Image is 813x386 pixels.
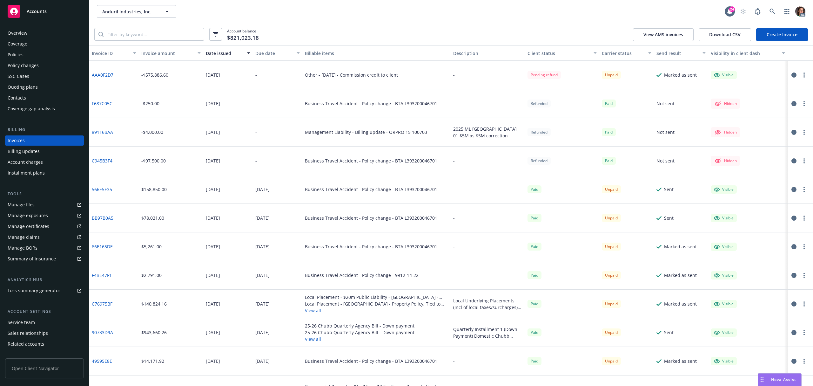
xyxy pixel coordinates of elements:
a: Policy changes [5,60,84,71]
a: Overview [5,28,84,38]
div: [DATE] [206,100,220,107]
div: [DATE] [206,157,220,164]
div: Summary of insurance [8,254,56,264]
div: Refunded [527,128,551,136]
div: - [255,157,257,164]
div: Sent [664,186,674,193]
div: Business Travel Accident - Policy change - BTA L393200046701 [305,215,437,221]
a: 90733D9A [92,329,113,336]
div: Pending refund [527,71,561,79]
div: Analytics hub [5,277,84,283]
div: Unpaid [602,271,621,279]
div: 2025 ML [GEOGRAPHIC_DATA] 01 $5M xs $5M correction [453,126,522,139]
div: Unpaid [602,243,621,251]
div: Installment plans [8,168,45,178]
div: -$4,000.00 [141,129,163,135]
svg: Search [98,32,104,37]
div: Refunded [527,100,551,107]
div: 24 [729,6,735,12]
a: Loss summary generator [5,286,84,296]
div: [DATE] [206,215,220,221]
div: Not sent [656,129,675,135]
div: 25-26 Chubb Quarterly Agency Bill - Down payment [305,322,414,329]
div: Visible [714,244,734,250]
div: $140,824.16 [141,300,167,307]
div: Paid [527,243,541,251]
a: F4BE47F1 [92,272,112,279]
a: Policies [5,50,84,60]
div: $943,660.26 [141,329,167,336]
div: -$250.00 [141,100,159,107]
div: Billing [5,127,84,133]
div: $158,850.00 [141,186,167,193]
div: Carrier status [602,50,644,57]
a: Report a Bug [751,5,764,18]
div: Visible [714,330,734,335]
div: $5,261.00 [141,243,162,250]
div: Paid [527,185,541,193]
div: SSC Cases [8,71,29,81]
div: [DATE] [206,243,220,250]
div: [DATE] [255,358,270,364]
a: Coverage gap analysis [5,104,84,114]
span: $821,023.18 [227,34,259,42]
button: Nova Assist [758,373,802,386]
a: Start snowing [737,5,749,18]
button: Carrier status [599,45,654,61]
button: Invoice ID [89,45,139,61]
div: Hidden [714,100,737,107]
div: [DATE] [206,272,220,279]
div: - [255,72,257,78]
div: Paid [527,214,541,222]
a: Service team [5,317,84,327]
div: Visible [714,301,734,307]
div: Paid [527,357,541,365]
button: Visibility in client dash [708,45,788,61]
button: Anduril Industries, Inc. [97,5,176,18]
a: SSC Cases [5,71,84,81]
div: -$97,500.00 [141,157,166,164]
div: Manage files [8,200,35,210]
div: Invoice ID [92,50,129,57]
div: Not sent [656,157,675,164]
span: Paid [527,300,541,308]
button: Download CSV [699,28,751,41]
div: Send result [656,50,699,57]
input: Filter by keyword... [104,28,204,40]
div: Unpaid [602,357,621,365]
div: Due date [255,50,293,57]
div: - [453,272,455,279]
div: Paid [602,157,616,165]
div: - [255,129,257,135]
div: Visible [714,215,734,221]
div: - [453,186,455,193]
div: Account settings [5,308,84,315]
div: Paid [602,100,616,107]
button: Client status [525,45,599,61]
div: Loss summary generator [8,286,60,296]
div: Service team [8,317,35,327]
div: Invoices [8,135,25,146]
span: Accounts [27,9,47,14]
div: 25-26 Chubb Quarterly Agency Bill - Down payment [305,329,414,336]
div: Local Underlying Placements (Incl of local taxes/surcharges) AUS - Public Liability AUS - Propert... [453,297,522,311]
div: - [255,100,257,107]
a: C945B3F4 [92,157,112,164]
div: Not sent [656,100,675,107]
div: Billable items [305,50,448,57]
div: Business Travel Accident - Policy change - BTA L393200046701 [305,100,437,107]
div: Billing updates [8,146,40,156]
button: View all [305,307,448,314]
a: 566E5E35 [92,186,112,193]
div: Policy changes [8,60,39,71]
div: Contacts [8,93,26,103]
div: Tools [5,191,84,197]
div: Sales relationships [8,328,48,338]
div: Visible [714,187,734,192]
div: Invoice amount [141,50,194,57]
button: Due date [253,45,302,61]
div: [DATE] [206,329,220,336]
div: Marked as sent [664,358,697,364]
button: Billable items [302,45,451,61]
